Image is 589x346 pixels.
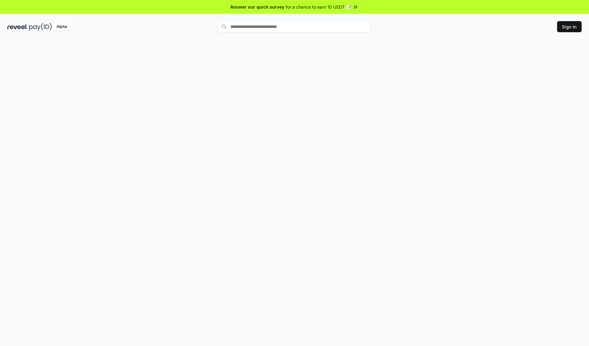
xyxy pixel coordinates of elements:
img: reveel_dark [7,23,28,31]
span: Answer our quick survey [230,4,284,10]
img: pay_id [29,23,52,31]
span: for a chance to earn 10 USDT 📝 [286,4,351,10]
div: Alpha [53,23,70,31]
button: Sign In [557,21,582,32]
